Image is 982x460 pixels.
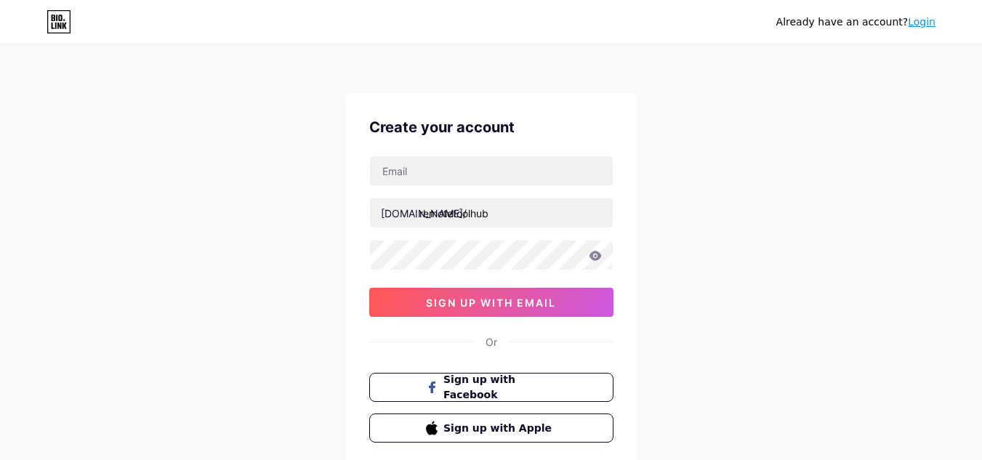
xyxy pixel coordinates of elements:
div: Already have an account? [776,15,935,30]
input: Email [370,156,613,185]
input: username [370,198,613,227]
button: Sign up with Facebook [369,373,613,402]
div: [DOMAIN_NAME]/ [381,206,467,221]
span: Sign up with Facebook [443,372,556,403]
span: sign up with email [426,296,556,309]
a: Login [908,16,935,28]
button: sign up with email [369,288,613,317]
div: Create your account [369,116,613,138]
button: Sign up with Apple [369,413,613,443]
div: Or [486,334,497,350]
span: Sign up with Apple [443,421,556,436]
